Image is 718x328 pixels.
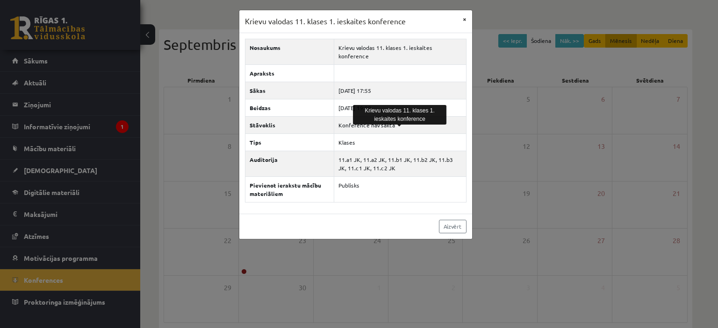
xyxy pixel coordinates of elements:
td: Krievu valodas 11. klases 1. ieskaites konference [334,39,466,64]
th: Sākas [245,82,334,99]
th: Beidzas [245,99,334,116]
td: 11.a1 JK, 11.a2 JK, 11.b1 JK, 11.b2 JK, 11.b3 JK, 11.c1 JK, 11.c2 JK [334,151,466,176]
button: × [457,10,472,28]
th: Stāvoklis [245,116,334,133]
th: Apraksts [245,64,334,82]
h3: Krievu valodas 11. klases 1. ieskaites konference [245,16,406,27]
th: Pievienot ierakstu mācību materiāliem [245,176,334,202]
div: Krievu valodas 11. klases 1. ieskaites konference [353,105,446,125]
td: [DATE] 17:55 [334,82,466,99]
td: Publisks [334,176,466,202]
td: Klases [334,133,466,151]
a: Aizvērt [439,220,467,233]
th: Nosaukums [245,39,334,64]
td: Konference nav sākta [334,116,466,133]
th: Tips [245,133,334,151]
td: [DATE] 19:00 [334,99,466,116]
th: Auditorija [245,151,334,176]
